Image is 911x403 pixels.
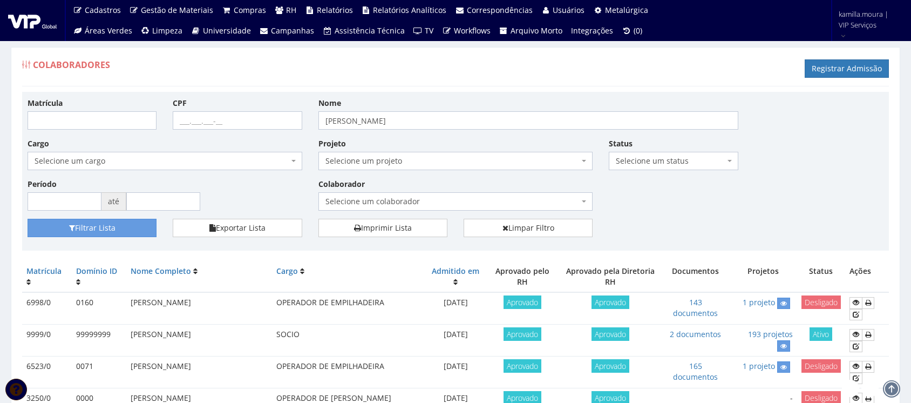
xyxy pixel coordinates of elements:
th: Documentos [662,261,729,292]
span: Aprovado [592,327,629,341]
a: Nome Completo [131,266,191,276]
span: kamilla.moura | VIP Serviços [839,9,897,30]
td: [PERSON_NAME] [126,325,271,357]
label: Nome [318,98,341,109]
span: Metalúrgica [605,5,648,15]
: 165 documentos [673,361,718,382]
label: Colaborador [318,179,365,190]
a: Cargo [276,266,298,276]
a: Limpar Filtro [464,219,593,237]
span: Aprovado [504,327,541,341]
span: Universidade [203,25,251,36]
span: Desligado [801,295,841,309]
th: Projetos [729,261,797,292]
a: Domínio ID [76,266,117,276]
span: (0) [634,25,642,36]
input: ___.___.___-__ [173,111,302,130]
a: Universidade [187,21,255,41]
a: 1 projeto [743,361,775,371]
th: Aprovado pelo RH [486,261,558,292]
td: SOCIO [272,325,426,357]
a: Áreas Verdes [69,21,137,41]
span: Arquivo Morto [511,25,562,36]
td: OPERADOR DE EMPILHADEIRA [272,292,426,325]
a: Limpeza [137,21,187,41]
span: Cadastros [85,5,121,15]
td: [DATE] [425,292,486,325]
label: Projeto [318,138,346,149]
span: Selecione um projeto [318,152,593,170]
span: Colaboradores [33,59,110,71]
td: 0071 [72,357,126,388]
a: Matrícula [26,266,62,276]
td: 99999999 [72,325,126,357]
a: 193 projetos [748,329,793,339]
a: Workflows [438,21,495,41]
span: Workflows [454,25,491,36]
span: Gestão de Materiais [141,5,213,15]
span: Aprovado [504,359,541,373]
td: 6998/0 [22,292,72,325]
th: Status [797,261,845,292]
span: Relatórios Analíticos [373,5,446,15]
span: Selecione um colaborador [325,196,580,207]
label: CPF [173,98,187,109]
a: Imprimir Lista [318,219,447,237]
span: Limpeza [152,25,182,36]
button: Filtrar Lista [28,219,157,237]
span: Relatórios [317,5,353,15]
a: Campanhas [255,21,319,41]
span: Selecione um colaborador [318,192,593,211]
td: [DATE] [425,357,486,388]
button: Exportar Lista [173,219,302,237]
td: [PERSON_NAME] [126,357,271,388]
a: Registrar Admissão [805,59,889,78]
td: 9999/0 [22,325,72,357]
a: 1 projeto [743,297,775,307]
label: Matrícula [28,98,63,109]
span: Selecione um projeto [325,156,580,166]
a: 143 documentos [673,297,718,318]
a: Arquivo Morto [495,21,567,41]
span: Correspondências [467,5,533,15]
td: [PERSON_NAME] [126,292,271,325]
span: Áreas Verdes [85,25,132,36]
span: Aprovado [592,295,629,309]
a: TV [409,21,438,41]
span: TV [425,25,433,36]
a: Integrações [567,21,617,41]
td: 6523/0 [22,357,72,388]
span: Campanhas [271,25,314,36]
a: Admitido em [432,266,479,276]
span: Aprovado [592,359,629,373]
td: OPERADOR DE EMPILHADEIRA [272,357,426,388]
span: Selecione um status [616,156,724,166]
span: Usuários [553,5,584,15]
span: RH [286,5,296,15]
label: Cargo [28,138,49,149]
span: Ativo [810,327,832,341]
span: Selecione um status [609,152,738,170]
label: Período [28,179,57,190]
th: Ações [845,261,889,292]
a: (0) [617,21,647,41]
label: Status [609,138,633,149]
span: Compras [234,5,266,15]
span: Desligado [801,359,841,373]
span: até [101,192,126,211]
td: 0160 [72,292,126,325]
span: Integrações [571,25,613,36]
a: Assistência Técnica [318,21,409,41]
th: Aprovado pela Diretoria RH [559,261,662,292]
span: Selecione um cargo [35,156,289,166]
span: Selecione um cargo [28,152,302,170]
img: logo [8,12,57,29]
a: 2 documentos [670,329,721,339]
span: Assistência Técnica [335,25,405,36]
span: Aprovado [504,295,541,309]
td: [DATE] [425,325,486,357]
